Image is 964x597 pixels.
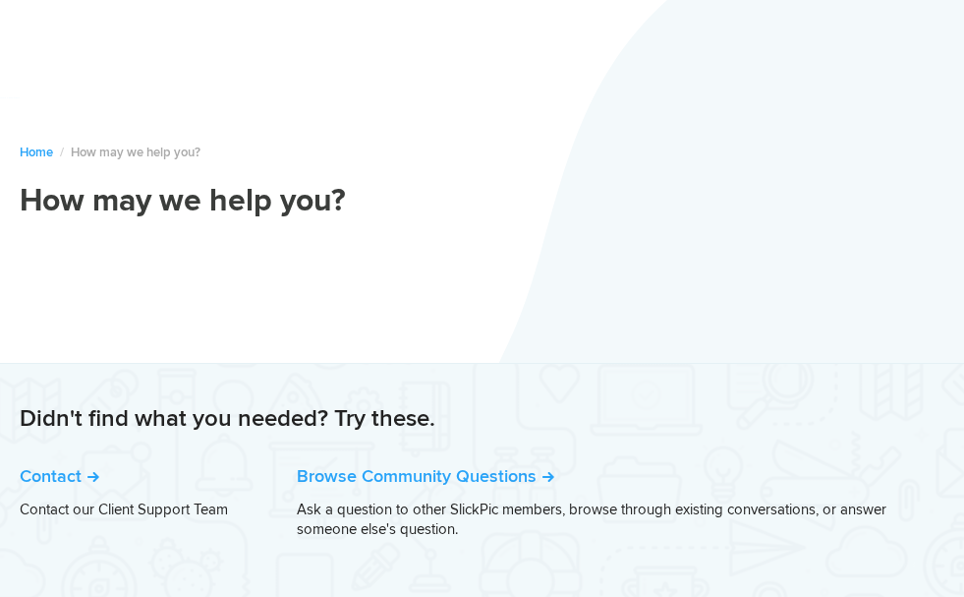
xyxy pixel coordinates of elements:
p: Ask a question to other SlickPic members, browse through existing conversations, or answer someon... [297,500,944,539]
a: Contact our Client Support Team [20,501,228,518]
a: Browse Community Questions [297,465,554,487]
span: / [60,145,64,160]
h1: How may we help you? [20,182,944,221]
button: Feedback [20,237,944,253]
h2: Didn't find what you needed? Try these. [20,403,944,435]
span: How may we help you? [71,145,200,160]
a: Velga Briška [891,558,944,569]
a: Contact [20,465,99,487]
a: Home [20,145,53,160]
